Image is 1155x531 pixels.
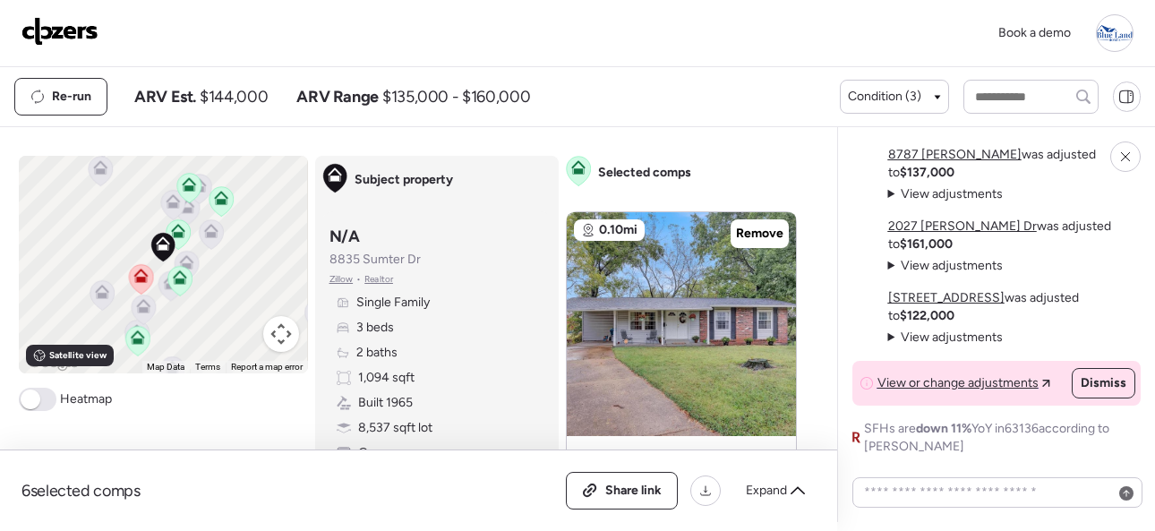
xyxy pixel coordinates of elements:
summary: View adjustments [888,329,1004,347]
img: Logo [21,17,98,46]
span: View or change adjustments [877,374,1039,392]
span: 3 beds [356,319,394,337]
a: [STREET_ADDRESS] [888,290,1005,305]
strong: $161,000 [900,236,953,252]
summary: View adjustments [888,185,1004,203]
span: View adjustments [901,258,1003,273]
a: Report a map error [231,362,303,372]
strong: $137,000 [900,165,954,180]
summary: View adjustments [888,257,1004,275]
span: Subject property [355,171,453,189]
span: ARV Range [296,86,379,107]
button: Map camera controls [263,316,299,352]
p: was adjusted to [888,146,1142,182]
span: Book a demo [998,25,1071,40]
a: 2027 [PERSON_NAME] Dr [888,218,1037,234]
span: ARV Est. [134,86,196,107]
span: Share link [605,482,662,500]
span: Built 1965 [358,394,413,412]
span: 2 baths [356,344,398,362]
span: Selected comps [598,164,691,182]
span: down 11% [916,421,971,436]
span: Single Family [356,294,430,312]
span: Garage [358,444,399,462]
span: 8,537 sqft lot [358,419,432,437]
span: 0.10mi [599,221,637,239]
span: View adjustments [901,330,1003,345]
span: View adjustments [901,186,1003,201]
span: 6 selected comps [21,480,141,501]
a: Terms (opens in new tab) [195,362,220,372]
span: Satellite view [49,348,107,363]
a: 8787 [PERSON_NAME] [888,147,1022,162]
span: Remove [736,225,783,243]
a: View or change adjustments [877,374,1050,392]
span: Heatmap [60,390,112,408]
img: Google [23,350,82,373]
p: was adjusted to [888,289,1142,325]
strong: $122,000 [900,308,954,323]
span: $144,000 [200,86,268,107]
span: SFHs are YoY in 63136 according to [PERSON_NAME] [864,420,1141,456]
p: was adjusted to [888,218,1142,253]
span: Condition (3) [848,88,921,106]
span: 1,094 sqft [358,369,415,387]
span: Expand [746,482,787,500]
span: Dismiss [1081,374,1126,392]
span: Realtor [364,272,393,287]
h3: N/A [329,226,360,247]
span: Zillow [329,272,354,287]
span: Re-run [52,88,91,106]
button: Map Data [147,361,184,373]
span: 8835 Sumter Dr [329,251,421,269]
span: $135,000 - $160,000 [382,86,530,107]
a: Open this area in Google Maps (opens a new window) [23,350,82,373]
span: • [356,272,361,287]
